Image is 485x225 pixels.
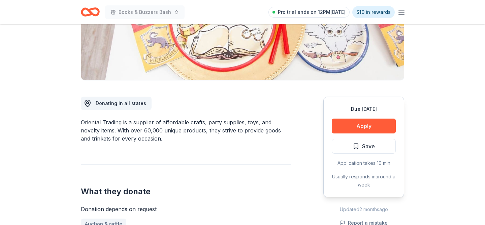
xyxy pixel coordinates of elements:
[332,159,396,167] div: Application takes 10 min
[119,8,171,16] span: Books & Buzzers Bash
[81,4,100,20] a: Home
[352,6,395,18] a: $10 in rewards
[81,205,291,213] div: Donation depends on request
[81,186,291,197] h2: What they donate
[332,173,396,189] div: Usually responds in around a week
[268,7,350,18] a: Pro trial ends on 12PM[DATE]
[323,205,404,214] div: Updated 2 months ago
[332,139,396,154] button: Save
[96,100,146,106] span: Donating in all states
[278,8,346,16] span: Pro trial ends on 12PM[DATE]
[332,105,396,113] div: Due [DATE]
[362,142,375,151] span: Save
[332,119,396,133] button: Apply
[81,118,291,143] div: Oriental Trading is a supplier of affordable crafts, party supplies, toys, and novelty items. Wit...
[105,5,185,19] button: Books & Buzzers Bash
